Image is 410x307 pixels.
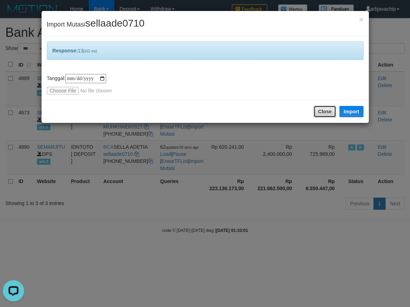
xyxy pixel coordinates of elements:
div: Tanggal: [47,74,363,95]
div: 13 [47,41,363,60]
span: sellaade0710 [86,18,145,29]
span: Import Mutasi [47,21,145,28]
button: Close [359,16,363,23]
span: [162 ms] [83,49,97,53]
span: × [359,15,363,23]
button: Open LiveChat chat widget [3,3,24,24]
button: Close [313,106,336,118]
button: Import [339,106,363,117]
b: Response: [53,48,78,53]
